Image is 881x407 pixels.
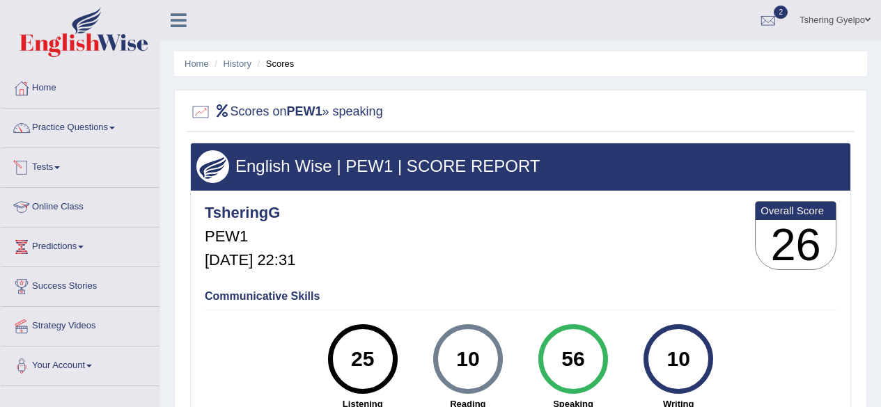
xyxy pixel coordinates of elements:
[1,148,159,183] a: Tests
[287,104,322,118] b: PEW1
[205,228,295,245] h5: PEW1
[761,205,831,216] b: Overall Score
[1,188,159,223] a: Online Class
[205,290,836,303] h4: Communicative Skills
[1,228,159,262] a: Predictions
[756,220,836,270] h3: 26
[337,330,388,388] div: 25
[205,205,295,221] h4: TsheringG
[190,102,383,122] h2: Scores on » speaking
[254,57,295,70] li: Scores
[1,307,159,342] a: Strategy Videos
[1,267,159,302] a: Success Stories
[224,58,251,69] a: History
[185,58,209,69] a: Home
[196,150,229,183] img: wings.png
[1,346,159,381] a: Your Account
[1,69,159,104] a: Home
[774,6,788,19] span: 2
[196,157,845,175] h3: English Wise | PEW1 | SCORE REPORT
[205,252,295,269] h5: [DATE] 22:31
[442,330,493,388] div: 10
[547,330,598,388] div: 56
[653,330,704,388] div: 10
[1,109,159,143] a: Practice Questions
